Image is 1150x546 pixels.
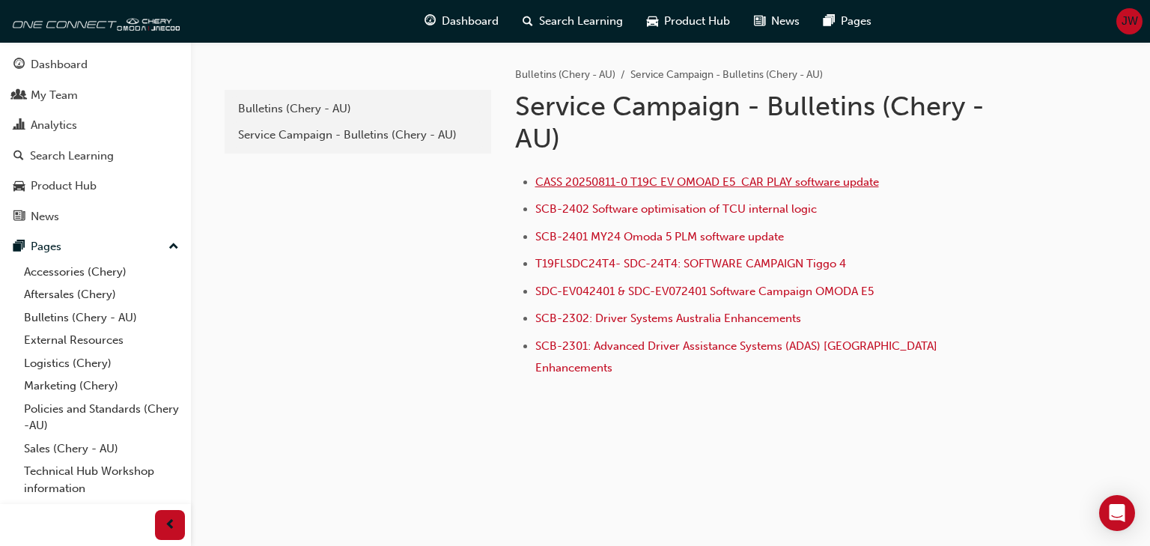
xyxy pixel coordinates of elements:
[231,96,485,122] a: Bulletins (Chery - AU)
[31,178,97,195] div: Product Hub
[238,127,478,144] div: Service Campaign - Bulletins (Chery - AU)
[523,12,533,31] span: search-icon
[30,148,114,165] div: Search Learning
[18,352,185,375] a: Logistics (Chery)
[18,283,185,306] a: Aftersales (Chery)
[31,238,61,255] div: Pages
[6,233,185,261] button: Pages
[535,230,784,243] a: SCB-2401 MY24 Omoda 5 PLM software update
[18,329,185,352] a: External Resources
[18,261,185,284] a: Accessories (Chery)
[31,208,59,225] div: News
[515,68,615,81] a: Bulletins (Chery - AU)
[18,500,185,523] a: User changes
[165,516,176,535] span: prev-icon
[1122,13,1138,30] span: JW
[635,6,742,37] a: car-iconProduct Hub
[535,339,940,374] a: SCB-2301: Advanced Driver Assistance Systems (ADAS) [GEOGRAPHIC_DATA] Enhancements
[1099,495,1135,531] div: Open Intercom Messenger
[31,87,78,104] div: My Team
[6,51,185,79] a: Dashboard
[535,312,801,325] a: SCB-2302: Driver Systems Australia Enhancements
[824,12,835,31] span: pages-icon
[664,13,730,30] span: Product Hub
[754,12,765,31] span: news-icon
[515,90,1006,155] h1: Service Campaign - Bulletins (Chery - AU)
[13,58,25,72] span: guage-icon
[238,100,478,118] div: Bulletins (Chery - AU)
[511,6,635,37] a: search-iconSearch Learning
[1116,8,1143,34] button: JW
[13,180,25,193] span: car-icon
[13,150,24,163] span: search-icon
[442,13,499,30] span: Dashboard
[413,6,511,37] a: guage-iconDashboard
[18,374,185,398] a: Marketing (Chery)
[6,82,185,109] a: My Team
[841,13,871,30] span: Pages
[535,285,874,298] a: SDC-EV042401 & SDC-EV072401 Software Campaign OMODA E5
[18,398,185,437] a: Policies and Standards (Chery -AU)
[13,89,25,103] span: people-icon
[231,122,485,148] a: Service Campaign - Bulletins (Chery - AU)
[425,12,436,31] span: guage-icon
[535,202,817,216] a: SCB-2402 Software optimisation of TCU internal logic
[647,12,658,31] span: car-icon
[539,13,623,30] span: Search Learning
[6,112,185,139] a: Analytics
[31,117,77,134] div: Analytics
[18,306,185,330] a: Bulletins (Chery - AU)
[6,142,185,170] a: Search Learning
[535,257,846,270] a: T19FLSDC24T4- SDC-24T4: SOFTWARE CAMPAIGN Tiggo 4
[7,6,180,36] img: oneconnect
[630,67,823,84] li: Service Campaign - Bulletins (Chery - AU)
[6,203,185,231] a: News
[6,48,185,233] button: DashboardMy TeamAnalyticsSearch LearningProduct HubNews
[742,6,812,37] a: news-iconNews
[812,6,883,37] a: pages-iconPages
[13,210,25,224] span: news-icon
[13,119,25,133] span: chart-icon
[168,237,179,257] span: up-icon
[771,13,800,30] span: News
[13,240,25,254] span: pages-icon
[31,56,88,73] div: Dashboard
[6,172,185,200] a: Product Hub
[18,437,185,461] a: Sales (Chery - AU)
[18,460,185,500] a: Technical Hub Workshop information
[535,175,879,189] a: CASS 20250811-0 T19C EV OMOAD E5 CAR PLAY software update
